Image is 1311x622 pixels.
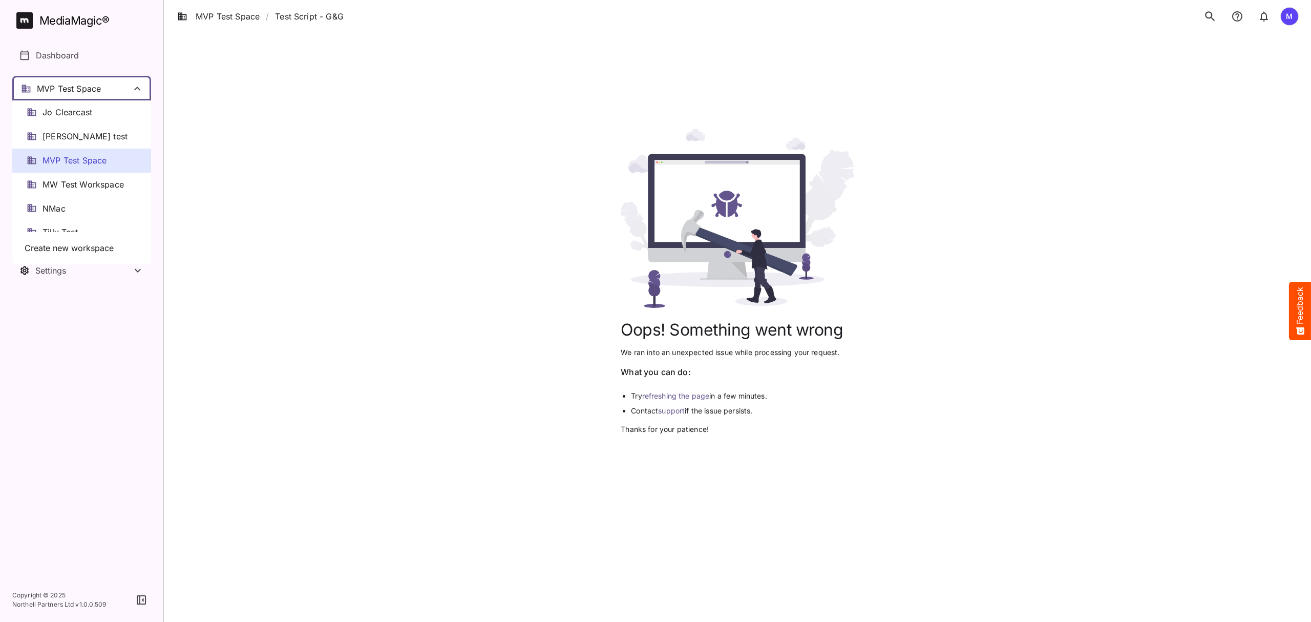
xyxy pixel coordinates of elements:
[1289,282,1311,340] button: Feedback
[177,10,260,23] a: MVP Test Space
[43,179,124,191] span: MW Test Workspace
[18,238,145,258] button: Create new workspace
[43,203,66,215] span: NMac
[43,155,107,167] span: MVP Test Space
[1254,6,1274,27] button: notifications
[43,131,128,142] span: [PERSON_NAME] test
[43,107,92,118] span: Jo Clearcast
[1199,6,1221,27] button: search
[1227,6,1247,27] button: notifications
[25,242,114,254] span: Create new workspace
[1280,7,1299,26] div: M
[43,226,78,238] span: Tilly Test
[266,10,269,23] span: /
